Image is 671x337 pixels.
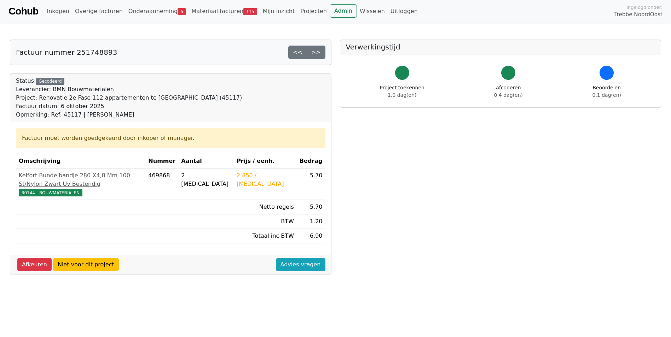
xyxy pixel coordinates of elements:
[592,84,621,99] div: Beoordelen
[145,168,178,200] td: 469868
[297,229,325,243] td: 6.90
[297,200,325,214] td: 5.70
[72,4,126,18] a: Overige facturen
[16,154,145,168] th: Omschrijving
[380,84,424,99] div: Project toekennen
[19,189,82,196] span: 30144 - BOUWMATERIALEN
[178,8,186,15] span: 6
[8,3,38,20] a: Cohub
[234,154,297,168] th: Prijs / eenh.
[346,43,655,51] h5: Verwerkingstijd
[388,92,416,98] span: 1.0 dag(en)
[19,171,143,188] div: Kelfort Bundelbandje 280 X4,8 Mm 100 St\Nylon Zwart Uv Bestendig
[178,154,234,168] th: Aantal
[17,258,52,271] a: Afkeuren
[276,258,325,271] a: Advies vragen
[307,46,325,59] a: >>
[234,214,297,229] td: BTW
[16,48,117,57] h5: Factuur nummer 251748893
[297,214,325,229] td: 1.20
[330,4,357,18] a: Admin
[614,11,663,19] span: Trebbe NoordOost
[16,94,242,102] div: Project: Renovatie 2e Fase 112 appartementen te [GEOGRAPHIC_DATA] (45117)
[16,77,242,119] div: Status:
[297,4,330,18] a: Projecten
[22,134,319,142] div: Factuur moet worden goedgekeurd door inkoper of manager.
[297,154,325,168] th: Bedrag
[494,92,523,98] span: 0.4 dag(en)
[234,229,297,243] td: Totaal inc BTW
[53,258,119,271] a: Niet voor dit project
[36,78,64,85] div: Gecodeerd
[494,84,523,99] div: Afcoderen
[237,171,294,188] div: 2.850 / [MEDICAL_DATA]
[243,8,257,15] span: 115
[181,171,231,188] div: 2 [MEDICAL_DATA]
[16,85,242,94] div: Leverancier: BMN Bouwmaterialen
[126,4,189,18] a: Onderaanneming6
[288,46,307,59] a: <<
[16,111,242,119] div: Opmerking: Ref: 45117 | [PERSON_NAME]
[19,171,143,197] a: Kelfort Bundelbandje 280 X4,8 Mm 100 St\Nylon Zwart Uv Bestendig30144 - BOUWMATERIALEN
[234,200,297,214] td: Netto regels
[357,4,388,18] a: Wisselen
[388,4,421,18] a: Uitloggen
[145,154,178,168] th: Nummer
[260,4,298,18] a: Mijn inzicht
[297,168,325,200] td: 5.70
[16,102,242,111] div: Factuur datum: 6 oktober 2025
[189,4,260,18] a: Materiaal facturen115
[626,4,663,11] span: Ingelogd onder:
[44,4,72,18] a: Inkopen
[592,92,621,98] span: 0.1 dag(en)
